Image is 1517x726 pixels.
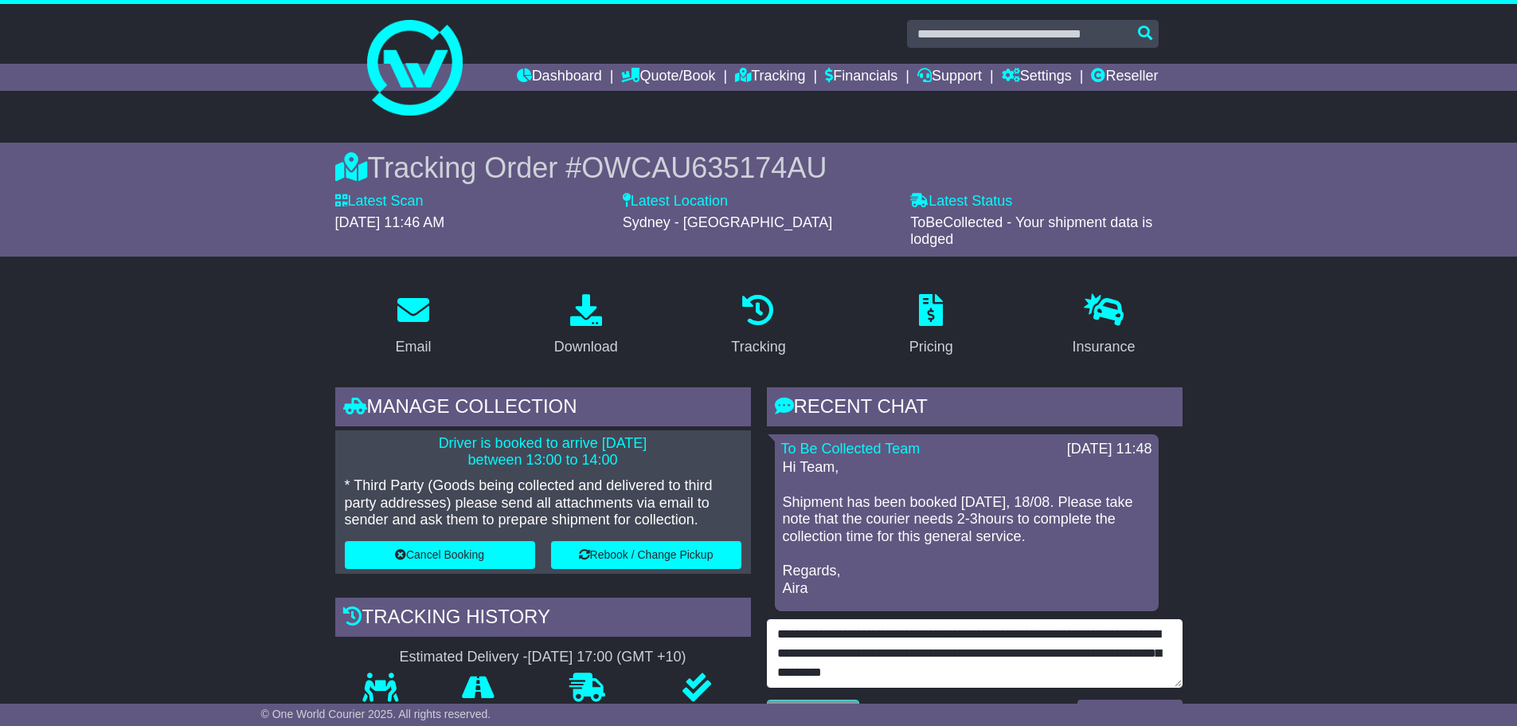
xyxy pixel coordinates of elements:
[899,288,964,363] a: Pricing
[623,193,728,210] label: Latest Location
[721,288,796,363] a: Tracking
[623,214,832,230] span: Sydney - [GEOGRAPHIC_DATA]
[345,477,741,529] p: * Third Party (Goods being collected and delivered to third party addresses) please send all atta...
[335,649,751,666] div: Estimated Delivery -
[544,288,628,363] a: Download
[261,708,491,720] span: © One World Courier 2025. All rights reserved.
[335,214,445,230] span: [DATE] 11:46 AM
[1073,336,1136,358] div: Insurance
[551,541,741,569] button: Rebook / Change Pickup
[335,193,424,210] label: Latest Scan
[335,151,1183,185] div: Tracking Order #
[385,288,441,363] a: Email
[517,64,602,91] a: Dashboard
[1091,64,1158,91] a: Reseller
[910,214,1152,248] span: ToBeCollected - Your shipment data is lodged
[581,151,827,184] span: OWCAU635174AU
[345,435,741,469] p: Driver is booked to arrive [DATE] between 13:00 to 14:00
[1067,441,1152,458] div: [DATE] 11:48
[1002,64,1072,91] a: Settings
[735,64,805,91] a: Tracking
[781,441,921,457] a: To Be Collected Team
[345,541,535,569] button: Cancel Booking
[528,649,686,666] div: [DATE] 17:00 (GMT +10)
[335,598,751,641] div: Tracking history
[1062,288,1146,363] a: Insurance
[621,64,715,91] a: Quote/Book
[825,64,897,91] a: Financials
[909,336,953,358] div: Pricing
[767,387,1183,430] div: RECENT CHAT
[335,387,751,430] div: Manage collection
[917,64,982,91] a: Support
[731,336,785,358] div: Tracking
[783,459,1151,597] p: Hi Team, Shipment has been booked [DATE], 18/08. Please take note that the courier needs 2-3hours...
[395,336,431,358] div: Email
[910,193,1012,210] label: Latest Status
[554,336,618,358] div: Download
